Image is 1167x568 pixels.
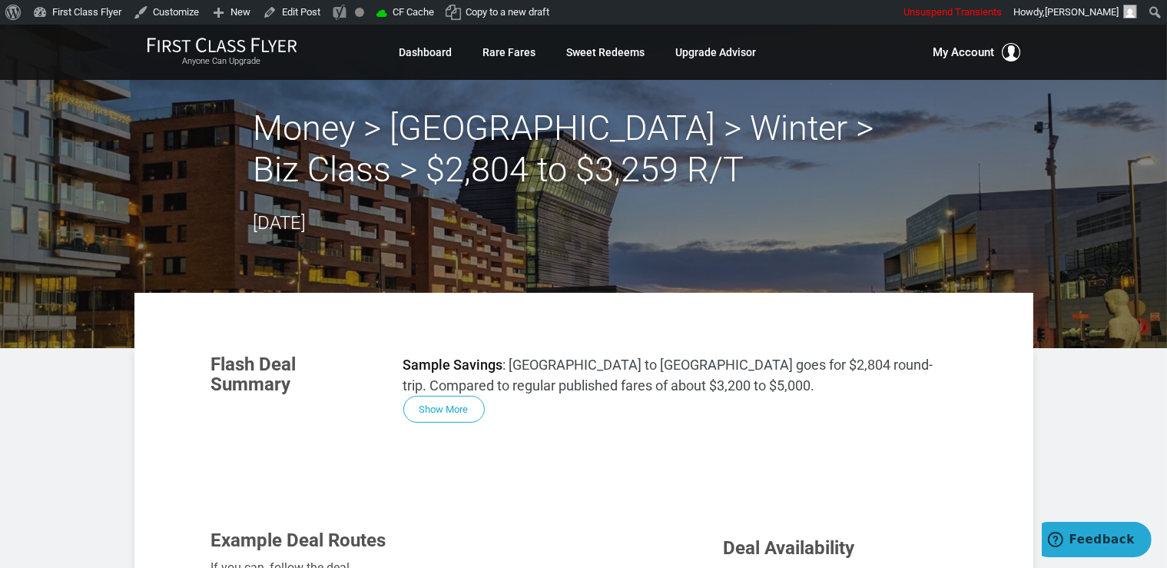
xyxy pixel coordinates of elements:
[211,354,380,395] h3: Flash Deal Summary
[399,38,453,66] a: Dashboard
[147,37,297,68] a: First Class FlyerAnyone Can Upgrade
[483,38,536,66] a: Rare Fares
[403,396,485,423] button: Show More
[903,6,1002,18] span: Unsuspend Transients
[933,43,1021,61] button: My Account
[567,38,645,66] a: Sweet Redeems
[723,537,854,559] span: Deal Availability
[933,43,995,61] span: My Account
[1042,522,1152,560] iframe: Opens a widget where you can find more information
[676,38,757,66] a: Upgrade Advisor
[403,354,956,396] p: : [GEOGRAPHIC_DATA] to [GEOGRAPHIC_DATA] goes for $2,804 round-trip. Compared to regular publishe...
[403,357,503,373] strong: Sample Savings
[254,212,307,234] time: [DATE]
[254,108,914,191] h2: Money > [GEOGRAPHIC_DATA] > Winter > Biz Class > $2,804 to $3,259 R/T
[211,530,386,551] span: Example Deal Routes
[147,56,297,67] small: Anyone Can Upgrade
[147,37,297,53] img: First Class Flyer
[1045,6,1119,18] span: [PERSON_NAME]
